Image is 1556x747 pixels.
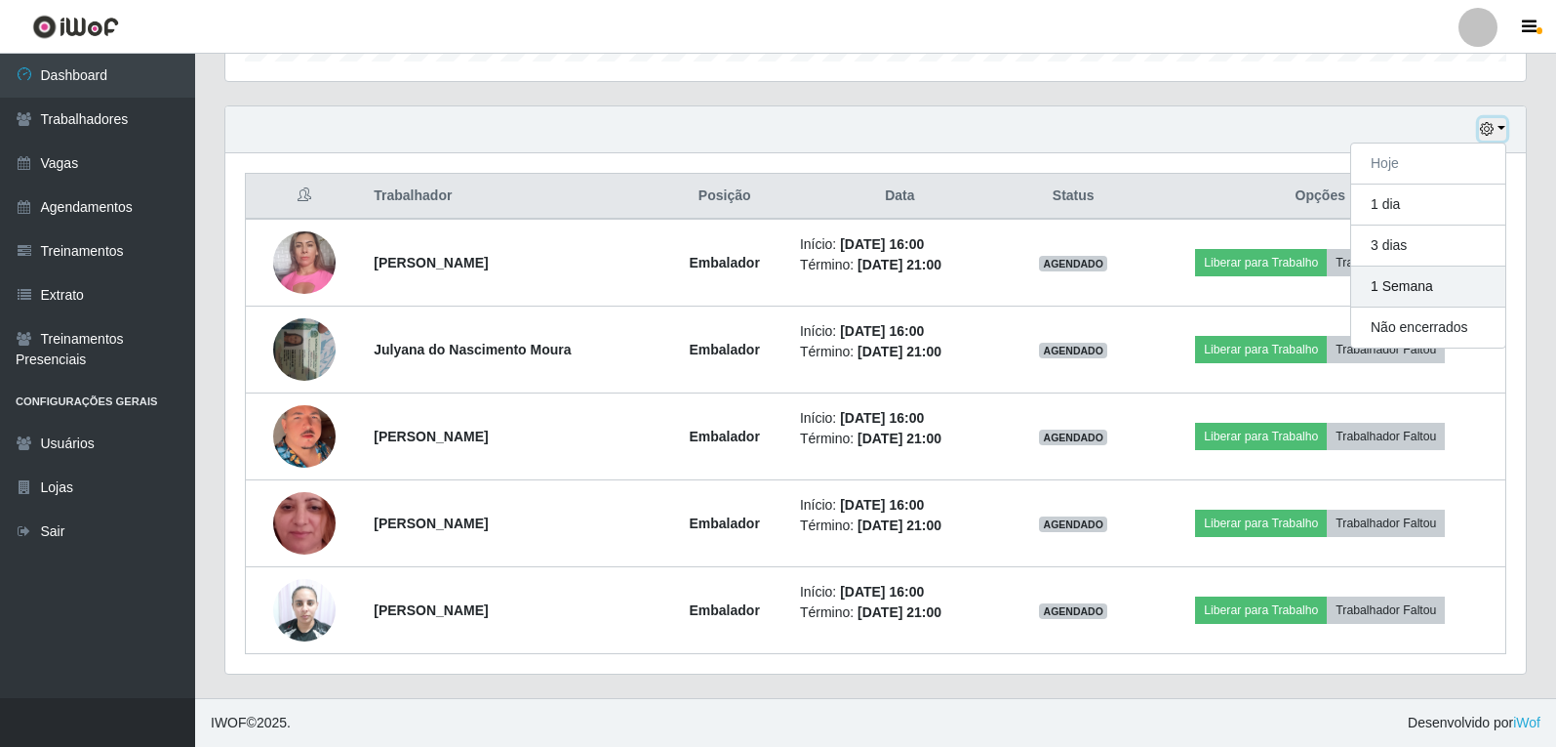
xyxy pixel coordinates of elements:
time: [DATE] 16:00 [840,584,924,600]
time: [DATE] 16:00 [840,323,924,339]
th: Data [788,174,1012,220]
span: IWOF [211,715,247,730]
strong: Embalador [690,255,760,270]
button: Trabalhador Faltou [1327,249,1445,276]
time: [DATE] 21:00 [858,518,941,533]
time: [DATE] 16:00 [840,410,924,426]
li: Início: [800,495,1000,516]
button: Liberar para Trabalho [1195,249,1327,276]
strong: Embalador [690,342,760,357]
button: Liberar para Trabalho [1195,336,1327,363]
time: [DATE] 21:00 [858,604,941,620]
img: 1736442244800.jpeg [273,454,336,593]
li: Término: [800,429,1000,449]
button: 1 Semana [1351,267,1505,308]
th: Trabalhador [362,174,660,220]
li: Término: [800,255,1000,275]
li: Início: [800,408,1000,429]
button: Trabalhador Faltou [1327,423,1445,450]
button: Trabalhador Faltou [1327,336,1445,363]
strong: Embalador [690,516,760,531]
span: AGENDADO [1039,430,1107,445]
time: [DATE] 16:00 [840,497,924,513]
span: AGENDADO [1039,517,1107,532]
li: Início: [800,582,1000,602]
strong: [PERSON_NAME] [374,429,488,444]
time: [DATE] 21:00 [858,344,941,359]
img: CoreUI Logo [32,15,119,39]
button: Não encerrados [1351,308,1505,348]
span: © 2025 . [211,713,291,733]
button: 1 dia [1351,185,1505,226]
time: [DATE] 21:00 [858,431,941,446]
strong: [PERSON_NAME] [374,516,488,531]
button: Liberar para Trabalho [1195,510,1327,537]
img: 1689780238947.jpeg [273,221,336,304]
img: 1713385145803.jpeg [273,388,336,486]
li: Término: [800,516,1000,536]
button: Liberar para Trabalho [1195,597,1327,624]
button: 3 dias [1351,226,1505,267]
th: Status [1012,174,1136,220]
time: [DATE] 21:00 [858,257,941,272]
strong: [PERSON_NAME] [374,602,488,618]
button: Liberar para Trabalho [1195,423,1327,450]
button: Hoje [1351,144,1505,185]
span: AGENDADO [1039,343,1107,358]
li: Início: [800,234,1000,255]
span: AGENDADO [1039,603,1107,619]
button: Trabalhador Faltou [1327,510,1445,537]
button: Trabalhador Faltou [1327,597,1445,624]
strong: Embalador [690,602,760,618]
img: 1752452635065.jpeg [273,308,336,391]
li: Término: [800,342,1000,362]
li: Término: [800,602,1000,623]
a: iWof [1513,715,1540,730]
strong: Embalador [690,429,760,444]
th: Posição [660,174,787,220]
span: AGENDADO [1039,256,1107,271]
strong: [PERSON_NAME] [374,255,488,270]
th: Opções [1136,174,1506,220]
strong: Julyana do Nascimento Moura [374,342,571,357]
span: Desenvolvido por [1408,713,1540,733]
img: 1739994247557.jpeg [273,568,336,651]
time: [DATE] 16:00 [840,236,924,252]
li: Início: [800,321,1000,342]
